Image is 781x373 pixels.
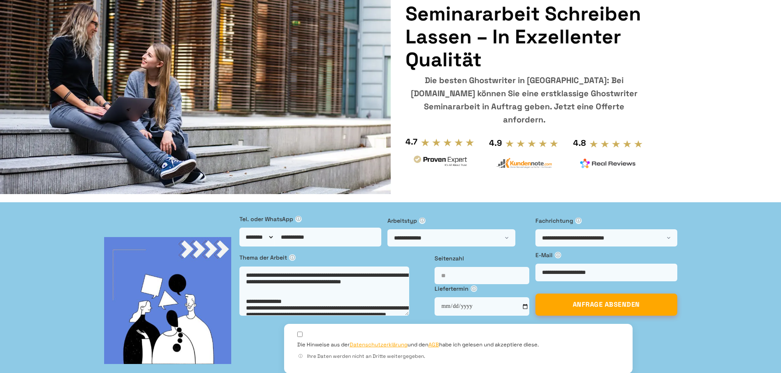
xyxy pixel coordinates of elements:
[297,353,304,359] span: ⓘ
[573,136,586,149] div: 4.8
[535,294,677,316] button: ANFRAGE ABSENDEN
[589,140,643,149] img: stars
[421,138,474,147] img: stars
[412,154,468,170] img: provenexpert
[419,217,426,224] span: ⓘ
[575,217,582,224] span: ⓘ
[297,341,539,348] label: Die Hinweise aus der und den habe ich gelesen und akzeptiere diese.
[496,158,552,169] img: kundennote
[387,216,529,225] label: Arbeitstyp
[295,216,302,222] span: ⓘ
[289,254,296,261] span: ⓘ
[535,216,677,225] label: Fachrichtung
[104,237,231,364] img: bg
[405,2,643,71] h1: Seminararbeit Schreiben Lassen – in exzellenter Qualität
[239,253,428,262] label: Thema der Arbeit
[471,285,477,292] span: ⓘ
[428,341,439,348] a: AGB
[580,158,636,168] img: realreviews
[535,251,677,260] label: E-Mail
[297,353,619,360] div: Ihre Daten werden nicht an Dritte weitergegeben.
[435,254,529,263] label: Seitenzahl
[239,215,381,224] label: Tel. oder WhatsApp
[350,341,408,348] a: Datenschutzerklärung
[405,74,643,126] div: Die besten Ghostwriter in [GEOGRAPHIC_DATA]: Bei [DOMAIN_NAME] können Sie eine erstklassige Ghost...
[435,284,529,293] label: Liefertermin
[505,139,559,148] img: stars
[555,252,561,258] span: ⓘ
[489,136,502,149] div: 4.9
[405,135,417,148] div: 4.7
